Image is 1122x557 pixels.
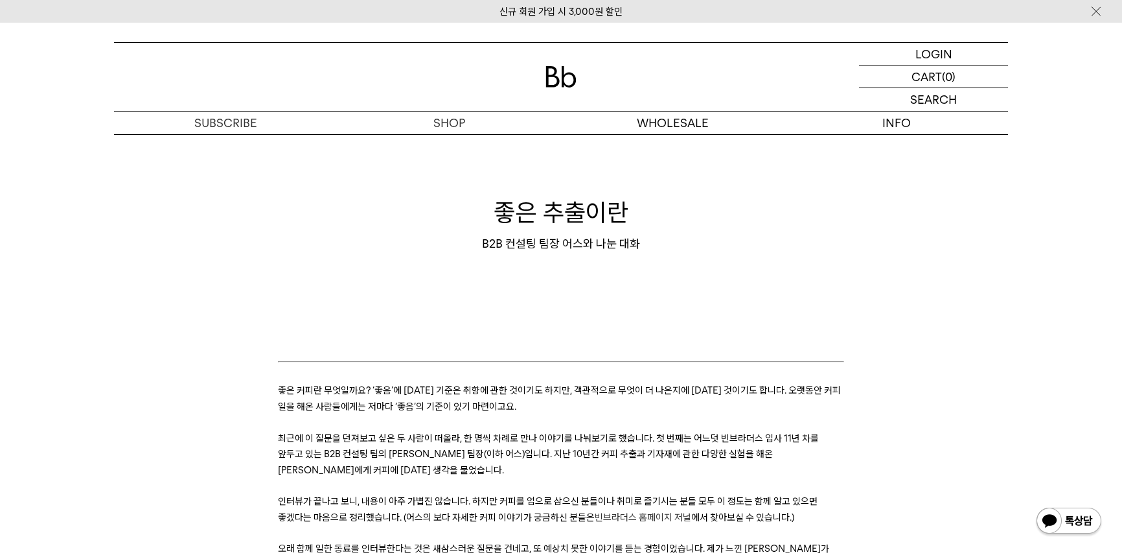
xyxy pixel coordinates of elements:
p: INFO [784,112,1008,134]
p: CART [911,65,942,88]
p: (0) [942,65,956,88]
span: 에서 찾아보실 수 있습니다.) [691,512,794,523]
p: SEARCH [910,88,957,111]
div: B2B 컨설팅 팀장 어스와 나눈 대화 [114,236,1008,252]
a: 빈브라더스 홈페이지 저널 [595,512,691,523]
p: LOGIN [915,43,952,65]
a: SUBSCRIBE [114,112,338,134]
a: CART (0) [859,65,1008,88]
img: 로고 [545,66,577,88]
a: 신규 회원 가입 시 3,000원 할인 [499,6,623,18]
a: LOGIN [859,43,1008,65]
img: 카카오톡 채널 1:1 채팅 버튼 [1035,506,1103,538]
p: WHOLESALE [561,112,784,134]
a: SHOP [338,112,561,134]
span: 좋은 커피란 무엇일까요? ‘좋음’에 [DATE] 기준은 취향에 관한 것이기도 하지만, 객관적으로 무엇이 더 나은지에 [DATE] 것이기도 합니다. 오랫동안 커피 일을 해온 사... [278,385,841,412]
span: 최근에 이 질문을 던져보고 싶은 두 사람이 떠올라, 한 명씩 차례로 만나 이야기를 나눠보기로 했습니다. 첫 번째는 어느덧 빈브라더스 입사 11년 차를 앞두고 있는 B2B 컨설... [278,433,819,476]
span: 인터뷰가 끝나고 보니, 내용이 아주 가볍진 않습니다. 하지만 커피를 업으로 삼으신 분들이나 취미로 즐기시는 분들 모두 이 정도는 함께 알고 있으면 좋겠다는 마음으로 정리했습니... [278,495,818,523]
h1: 좋은 추출이란 [114,195,1008,230]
